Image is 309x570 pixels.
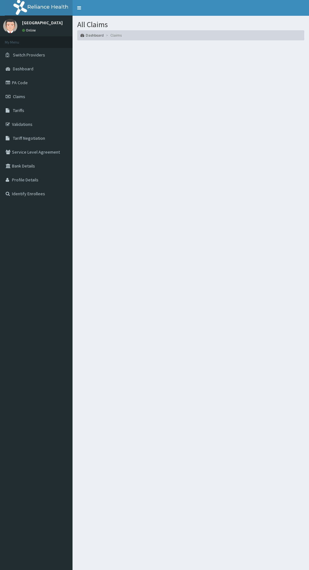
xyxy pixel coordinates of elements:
[3,19,17,33] img: User Image
[13,108,24,113] span: Tariffs
[22,21,63,25] p: [GEOGRAPHIC_DATA]
[13,52,45,58] span: Switch Providers
[104,32,122,38] li: Claims
[77,21,304,29] h1: All Claims
[13,94,25,99] span: Claims
[22,28,37,32] a: Online
[80,32,104,38] a: Dashboard
[13,135,45,141] span: Tariff Negotiation
[13,66,33,72] span: Dashboard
